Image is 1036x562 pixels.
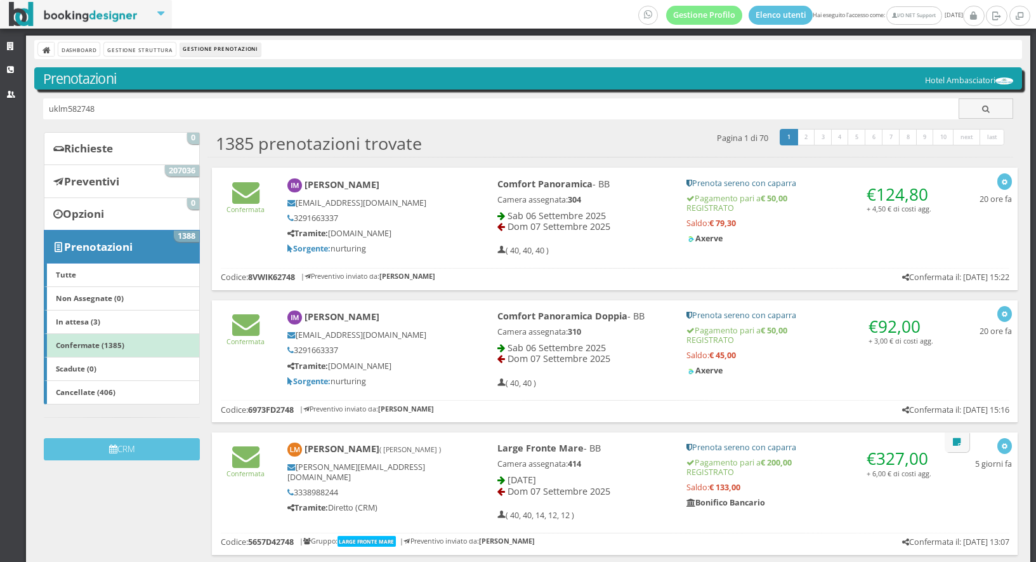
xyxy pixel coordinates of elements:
[221,272,295,282] h5: Codice:
[44,286,200,311] a: Non Assegnate (0)
[899,129,917,145] a: 8
[248,537,294,547] b: 5657D42748
[43,70,1014,87] h3: Prenotazioni
[876,183,928,206] span: 124,80
[287,502,328,513] b: Tramite:
[339,538,394,545] b: Large Fronte Mare
[686,497,765,508] b: Bonifico Bancario
[56,340,124,350] b: Confermate (1385)
[709,218,736,229] strong: € 79,30
[975,459,1012,469] h5: 5 giorni fa
[925,76,1013,85] h5: Hotel Ambasciatori
[867,204,931,213] small: + 4,50 € di costi agg.
[44,357,200,381] a: Scadute (0)
[43,98,959,119] input: Ricerca cliente - (inserisci il codice, il nome, il cognome, il numero di telefono o la mail)
[497,178,669,189] h4: - BB
[479,536,535,545] b: [PERSON_NAME]
[686,458,933,477] h5: Pagamento pari a REGISTRATO
[56,316,100,326] b: In attesa (3)
[568,326,581,337] b: 310
[9,2,138,27] img: BookingDesigner.com
[497,459,669,469] h5: Camera assegnata:
[64,239,133,254] b: Prenotazioni
[797,129,815,145] a: 2
[248,272,295,283] b: 8VWIK62748
[287,213,455,223] h5: 3291663337
[686,326,933,345] h5: Pagamento pari a REGISTRATO
[886,6,941,25] a: I/O NET Support
[508,352,610,365] span: Dom 07 Settembre 2025
[287,361,328,371] b: Tramite:
[902,537,1009,547] h5: Confermata il: [DATE] 13:07
[56,363,96,373] b: Scadute (0)
[497,195,669,204] h5: Camera assegnata:
[869,336,933,345] small: + 3,00 € di costi agg.
[44,333,200,358] a: Confermate (1385)
[287,488,455,497] h5: 3338988244
[761,457,792,468] strong: € 200,00
[902,272,1009,282] h5: Confermata il: [DATE] 15:22
[287,345,455,355] h5: 3291663337
[709,482,740,493] strong: € 133,00
[221,405,294,415] h5: Codice:
[226,326,265,346] a: Confermata
[497,246,549,255] h5: ( 40, 40, 40 )
[287,198,455,208] h5: [EMAIL_ADDRESS][DOMAIN_NAME]
[709,350,736,361] strong: € 45,00
[56,387,115,397] b: Cancellate (406)
[187,198,200,210] span: 0
[686,367,695,376] img: c9478baee3f911eca87d0ad4188765b0.png
[686,234,695,243] img: c9478baee3f911eca87d0ad4188765b0.png
[882,129,900,145] a: 7
[876,447,928,470] span: 327,00
[638,6,963,25] span: Hai eseguito l'accesso come: [DATE]
[508,485,610,497] span: Dom 07 Settembre 2025
[305,311,379,323] b: [PERSON_NAME]
[379,271,435,281] b: [PERSON_NAME]
[867,183,928,206] span: €
[248,405,294,415] b: 6973FD2748
[980,326,1012,336] h5: 20 ore fa
[44,230,200,263] a: Prenotazioni 1388
[44,132,200,165] a: Richieste 0
[878,315,921,338] span: 92,00
[869,315,921,338] span: €
[226,194,265,214] a: Confermata
[686,194,933,213] h5: Pagamento pari a REGISTRATO
[287,462,455,481] h5: [PERSON_NAME][EMAIL_ADDRESS][DOMAIN_NAME]
[686,365,723,376] b: Axerve
[378,404,434,413] b: [PERSON_NAME]
[287,330,455,340] h5: [EMAIL_ADDRESS][DOMAIN_NAME]
[226,458,265,478] a: Confermata
[305,178,379,191] b: [PERSON_NAME]
[58,43,100,56] a: Dashboard
[761,325,787,336] strong: € 50,00
[287,311,302,325] img: ISAIA MILONE
[287,361,455,371] h5: [DOMAIN_NAME]
[287,178,302,193] img: ISAIA MILONE
[916,129,934,145] a: 9
[867,469,931,478] small: + 6,00 € di costi agg.
[953,129,981,145] a: next
[187,133,200,144] span: 0
[299,405,435,413] h6: | Preventivo inviato da:
[933,129,954,145] a: 10
[686,351,933,360] h5: Saldo:
[379,445,441,454] small: ( [PERSON_NAME] )
[287,503,455,512] h5: Diretto (CRM)
[497,378,536,388] h5: ( 40, 40 )
[497,311,669,321] h4: - BB
[749,6,813,25] a: Elenco utenti
[995,77,1013,84] img: a22403af7d3611ed9c9d0608f5526cb6.png
[64,174,119,189] b: Preventivi
[568,194,581,205] b: 304
[287,228,328,239] b: Tramite:
[508,220,610,232] span: Dom 07 Settembre 2025
[686,233,723,244] b: Axerve
[497,310,627,322] b: Comfort Panoramica Doppia
[831,129,849,145] a: 4
[287,376,331,387] b: Sorgente:
[497,443,669,453] h4: - BB
[63,206,104,221] b: Opzioni
[902,405,1009,415] h5: Confermata il: [DATE] 15:16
